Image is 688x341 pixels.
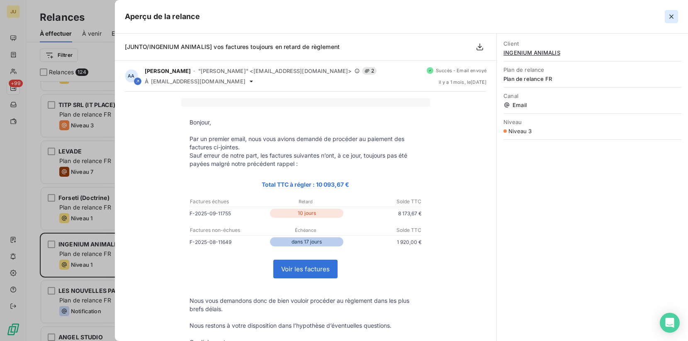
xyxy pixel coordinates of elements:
span: À [145,78,148,85]
p: F-2025-08-11649 [190,238,268,246]
span: - [193,68,195,73]
span: 2 [362,67,377,75]
h5: Aperçu de la relance [125,11,200,22]
p: dans 17 jours [270,237,343,246]
a: Voir les factures [274,260,337,278]
div: Open Intercom Messenger [660,313,680,333]
span: il y a 1 mois , le [DATE] [439,80,486,85]
p: Solde TTC [345,227,421,234]
span: [PERSON_NAME] [145,68,191,74]
span: [EMAIL_ADDRESS][DOMAIN_NAME] [151,78,246,85]
span: Plan de relance FR [503,76,681,82]
p: Factures échues [190,198,267,205]
span: INGENIUM ANIMALIS [503,49,681,56]
p: Retard [267,198,344,205]
p: F-2025-09-11755 [190,209,268,218]
span: "[PERSON_NAME]" <[EMAIL_ADDRESS][DOMAIN_NAME]> [198,68,352,74]
div: AA [125,69,138,83]
p: Factures non-échues [190,227,267,234]
p: Bonjour, [190,118,422,127]
p: Nous restons à votre disposition dans l’hypothèse d’éventuelles questions. [190,322,422,330]
span: Client [503,40,681,47]
p: Nous vous demandons donc de bien vouloir procéder au règlement dans les plus brefs délais. [190,297,422,313]
p: Solde TTC [345,198,421,205]
p: Sauf erreur de notre part, les factures suivantes n’ont, à ce jour, toujours pas été payées malgr... [190,151,422,168]
span: Email [503,102,681,108]
span: Niveau 3 [508,128,532,134]
p: Total TTC à régler : 10 093,67 € [190,180,422,189]
span: Niveau [503,119,681,125]
p: 10 jours [270,209,343,218]
span: [JUNTO/INGENIUM ANIMALIS] vos factures toujours en retard de règlement [125,43,340,50]
p: Par un premier email, nous vous avions demandé de procéder au paiement des factures ci-jointes. [190,135,422,151]
p: Échéance [267,227,344,234]
p: 1 920,00 € [345,238,422,246]
span: Canal [503,93,681,99]
p: 8 173,67 € [345,209,422,218]
span: Plan de relance [503,66,681,73]
span: Succès - Email envoyé [436,68,486,73]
